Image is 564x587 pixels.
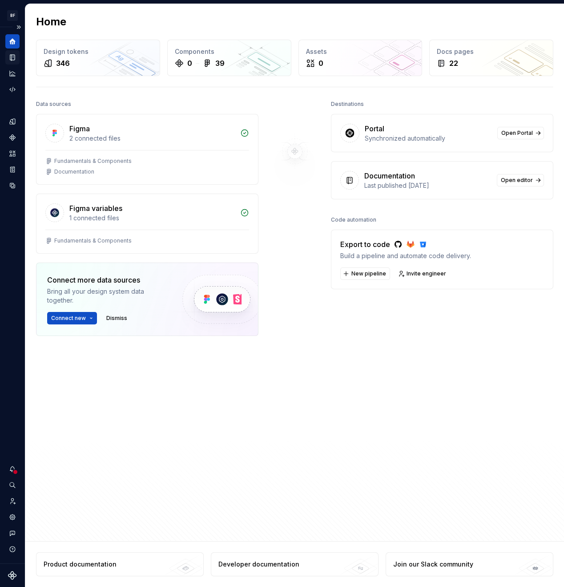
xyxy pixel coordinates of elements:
div: Fundamentals & Components [54,237,132,244]
a: Code automation [5,82,20,97]
div: Fundamentals & Components [54,158,132,165]
div: Join our Slack community [393,560,473,569]
div: Figma [69,123,90,134]
div: Product documentation [44,560,117,569]
span: Dismiss [106,315,127,322]
div: Destinations [331,98,364,110]
a: Docs pages22 [429,40,553,76]
div: Components [175,47,284,56]
h2: Home [36,15,66,29]
a: Join our Slack community [386,552,553,576]
svg: Supernova Logo [8,571,17,580]
div: 22 [449,58,458,69]
div: 2 connected files [69,134,235,143]
div: Synchronized automatically [365,134,492,143]
a: Components039 [167,40,291,76]
span: Invite engineer [407,270,446,277]
a: Product documentation [36,552,204,576]
a: Developer documentation [211,552,379,576]
div: Docs pages [437,47,546,56]
div: Design tokens [44,47,153,56]
a: Design tokens [5,114,20,129]
div: Code automation [331,214,376,226]
div: Developer documentation [218,560,299,569]
button: Contact support [5,526,20,540]
a: Assets [5,146,20,161]
div: Export to code [340,239,471,250]
button: Expand sidebar [12,21,25,33]
a: Home [5,34,20,49]
div: 0 [318,58,323,69]
span: Connect new [51,315,86,322]
div: Bring all your design system data together. [47,287,167,305]
a: Invite team [5,494,20,508]
a: Invite engineer [395,267,450,280]
div: Documentation [364,170,415,181]
a: Open editor [497,174,544,186]
button: Notifications [5,462,20,476]
div: Documentation [54,168,94,175]
div: Figma variables [69,203,122,214]
div: 1 connected files [69,214,235,223]
a: Open Portal [497,127,544,139]
span: New pipeline [351,270,386,277]
a: Settings [5,510,20,524]
a: Data sources [5,178,20,193]
a: Documentation [5,50,20,65]
div: Data sources [36,98,71,110]
div: Portal [365,123,384,134]
button: Connect new [47,312,97,324]
button: Search ⌘K [5,478,20,492]
div: Build a pipeline and automate code delivery. [340,251,471,260]
div: Assets [306,47,415,56]
div: 346 [56,58,70,69]
a: Figma2 connected filesFundamentals & ComponentsDocumentation [36,114,258,185]
div: 39 [215,58,225,69]
button: BF [2,6,23,25]
div: 0 [187,58,192,69]
button: Dismiss [102,312,131,324]
a: Figma variables1 connected filesFundamentals & Components [36,194,258,254]
span: Open Portal [501,130,533,137]
a: Analytics [5,66,20,81]
a: Storybook stories [5,162,20,177]
a: Design tokens346 [36,40,160,76]
div: Last published [DATE] [364,181,491,190]
a: Components [5,130,20,145]
a: Assets0 [298,40,423,76]
div: Connect more data sources [47,275,167,285]
button: New pipeline [340,267,390,280]
div: BF [7,10,18,21]
span: Open editor [501,177,533,184]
